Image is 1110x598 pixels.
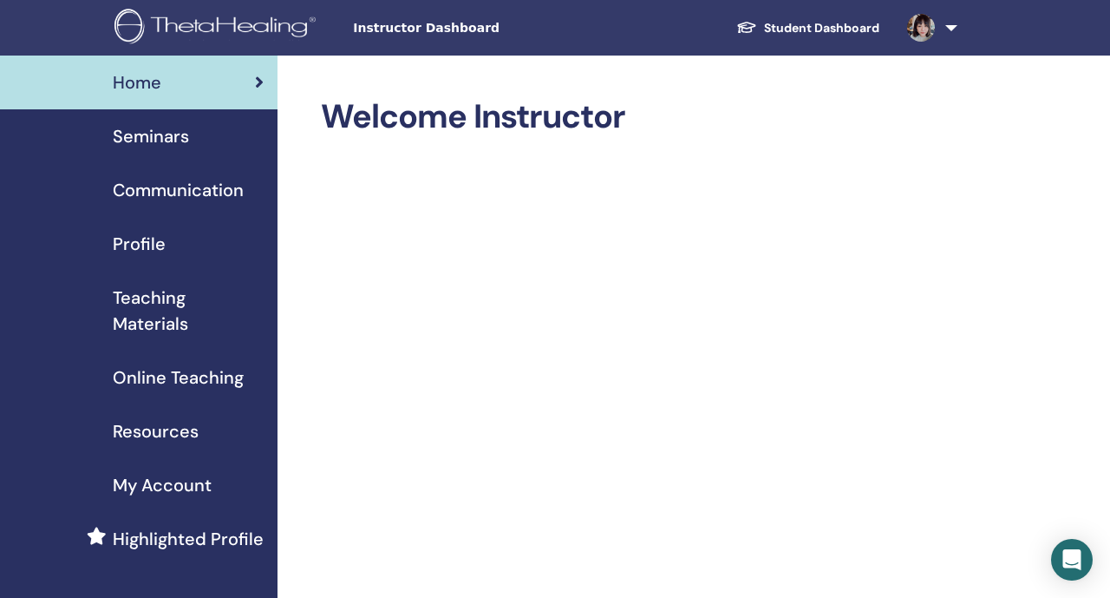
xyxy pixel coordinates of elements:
img: graduation-cap-white.svg [736,20,757,35]
img: default.jpg [907,14,935,42]
span: Highlighted Profile [113,526,264,552]
div: Open Intercom Messenger [1051,539,1093,581]
img: logo.png [114,9,322,48]
span: Seminars [113,123,189,149]
a: Student Dashboard [722,12,893,44]
span: Online Teaching [113,365,244,391]
span: Home [113,69,161,95]
span: Communication [113,177,244,203]
span: Resources [113,418,199,444]
h2: Welcome Instructor [321,97,954,137]
span: Teaching Materials [113,285,264,337]
span: My Account [113,472,212,498]
span: Instructor Dashboard [353,19,613,37]
span: Profile [113,231,166,257]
